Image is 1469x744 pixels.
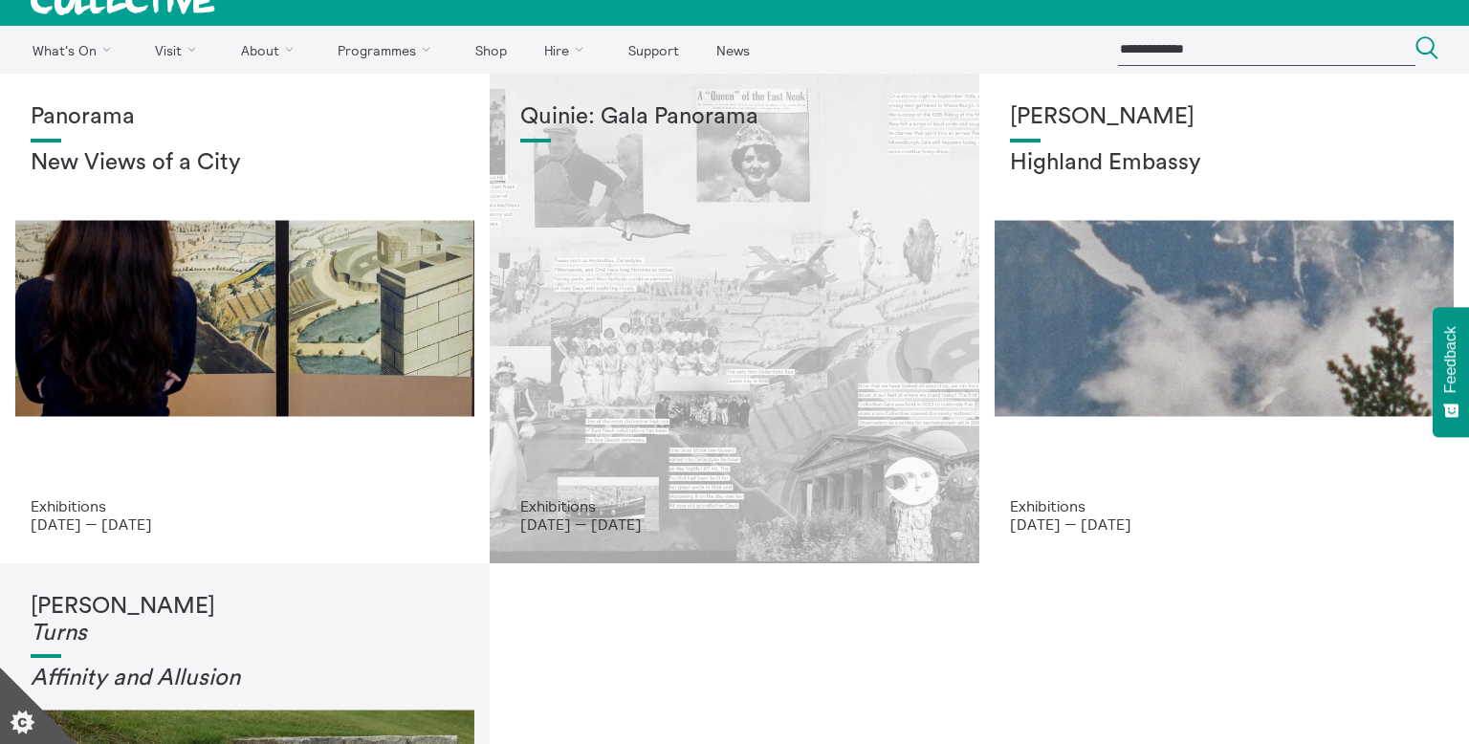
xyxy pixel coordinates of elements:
button: Feedback - Show survey [1433,307,1469,437]
a: Josie Vallely Quinie: Gala Panorama Exhibitions [DATE] — [DATE] [490,74,979,563]
h1: Panorama [31,104,459,131]
em: Turns [31,622,87,645]
em: Affinity and Allusi [31,667,214,689]
a: About [224,26,318,74]
a: News [699,26,766,74]
a: Hire [528,26,608,74]
h1: Quinie: Gala Panorama [520,104,949,131]
h2: Highland Embassy [1010,150,1438,177]
a: Visit [139,26,221,74]
a: Shop [458,26,523,74]
a: Support [611,26,695,74]
a: Solar wheels 17 [PERSON_NAME] Highland Embassy Exhibitions [DATE] — [DATE] [979,74,1469,563]
p: Exhibitions [1010,497,1438,514]
p: Exhibitions [520,497,949,514]
p: [DATE] — [DATE] [31,515,459,533]
p: [DATE] — [DATE] [1010,515,1438,533]
h2: New Views of a City [31,150,459,177]
span: Feedback [1442,326,1459,393]
em: on [214,667,240,689]
p: [DATE] — [DATE] [520,515,949,533]
h1: [PERSON_NAME] [1010,104,1438,131]
a: Programmes [321,26,455,74]
a: What's On [15,26,135,74]
p: Exhibitions [31,497,459,514]
h1: [PERSON_NAME] [31,594,459,646]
